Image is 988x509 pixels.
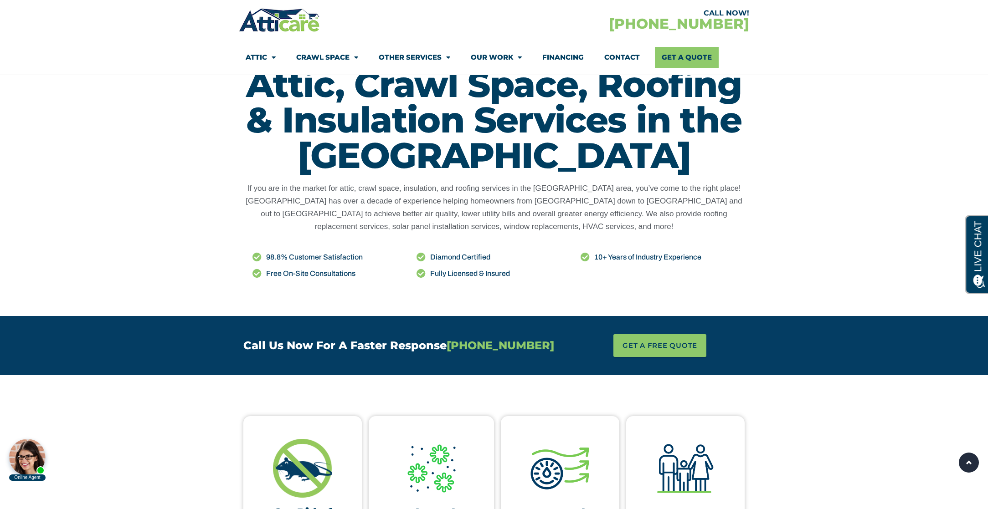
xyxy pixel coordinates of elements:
h4: Call Us Now For A Faster Response [243,340,566,351]
a: Other Services [379,47,450,68]
a: GET A FREE QUOTE [613,334,706,357]
a: Our Work [471,47,522,68]
nav: Menu [246,47,742,68]
span: GET A FREE QUOTE [623,339,697,352]
span: 10+ Years of Industry Experience [592,251,701,263]
a: Financing [542,47,584,68]
p: If you are in the market for attic, crawl space, insulation, and roofing services in the [GEOGRAP... [243,182,745,233]
iframe: Chat Invitation [5,436,50,482]
span: Opens a chat window [22,7,73,19]
a: Crawl Space [296,47,358,68]
div: CALL NOW! [494,10,749,17]
a: Attic [246,47,276,68]
span: 98.8% Customer Satisfaction [264,251,363,263]
h1: Attic, Crawl Space, Roofing & Insulation Services in the [GEOGRAPHIC_DATA] [243,66,745,173]
a: Get A Quote [655,47,719,68]
span: Diamond Certified [428,251,490,263]
a: Contact [604,47,640,68]
span: Fully Licensed & Insured [428,268,510,280]
span: [PHONE_NUMBER] [447,339,554,352]
span: Free On-Site Consultations [264,268,355,280]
